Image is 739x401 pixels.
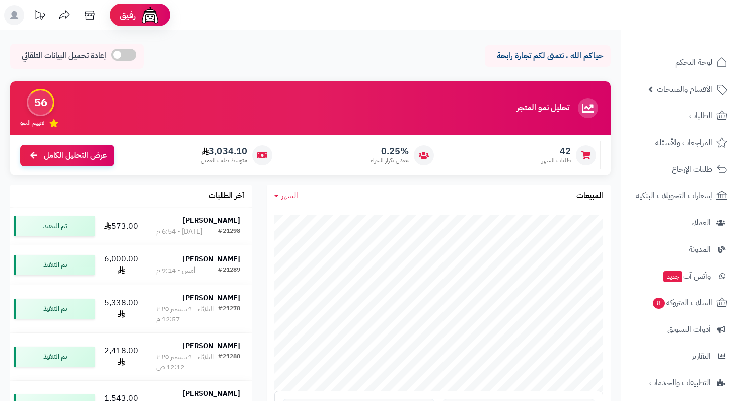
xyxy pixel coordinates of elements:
h3: آخر الطلبات [209,192,244,201]
div: تم التنفيذ [14,347,95,367]
span: الشهر [281,190,298,202]
a: المدونة [627,237,733,261]
span: أدوات التسويق [667,322,711,337]
span: طلبات الإرجاع [672,162,712,176]
a: التقارير [627,344,733,368]
span: جديد [663,271,682,282]
span: رفيق [120,9,136,21]
a: الطلبات [627,104,733,128]
span: تقييم النمو [20,119,44,127]
span: 8 [653,298,665,309]
div: الثلاثاء - ٩ سبتمبر ٢٠٢٥ - 12:12 ص [156,352,218,372]
a: عرض التحليل الكامل [20,145,114,166]
a: التطبيقات والخدمات [627,371,733,395]
h3: المبيعات [576,192,603,201]
strong: [PERSON_NAME] [183,293,240,303]
div: تم التنفيذ [14,216,95,236]
span: المراجعات والأسئلة [655,136,712,150]
span: طلبات الشهر [542,156,571,165]
span: 3,034.10 [201,146,247,157]
span: الطلبات [689,109,712,123]
strong: [PERSON_NAME] [183,341,240,351]
td: 5,338.00 [99,285,144,332]
div: تم التنفيذ [14,299,95,319]
a: السلات المتروكة8 [627,291,733,315]
div: الثلاثاء - ٩ سبتمبر ٢٠٢٥ - 12:57 م [156,304,218,324]
a: وآتس آبجديد [627,264,733,288]
span: السلات المتروكة [652,296,712,310]
span: التقارير [692,349,711,363]
div: [DATE] - 6:54 م [156,227,202,237]
div: #21280 [218,352,240,372]
a: لوحة التحكم [627,50,733,75]
span: الأقسام والمنتجات [657,82,712,96]
span: متوسط طلب العميل [201,156,247,165]
td: 573.00 [99,208,144,245]
td: 2,418.00 [99,333,144,380]
div: #21289 [218,265,240,276]
span: إعادة تحميل البيانات التلقائي [22,50,106,62]
img: ai-face.png [140,5,160,25]
a: أدوات التسويق [627,317,733,342]
span: معدل تكرار الشراء [371,156,409,165]
span: إشعارات التحويلات البنكية [636,189,712,203]
a: المراجعات والأسئلة [627,130,733,155]
span: وآتس آب [662,269,711,283]
span: التطبيقات والخدمات [649,376,711,390]
p: حياكم الله ، نتمنى لكم تجارة رابحة [492,50,603,62]
a: طلبات الإرجاع [627,157,733,181]
strong: [PERSON_NAME] [183,388,240,399]
div: #21278 [218,304,240,324]
a: إشعارات التحويلات البنكية [627,184,733,208]
div: #21298 [218,227,240,237]
span: عرض التحليل الكامل [44,150,107,161]
span: 0.25% [371,146,409,157]
a: العملاء [627,211,733,235]
td: 6,000.00 [99,245,144,285]
a: الشهر [274,190,298,202]
a: تحديثات المنصة [27,5,52,28]
h3: تحليل نمو المتجر [516,104,569,113]
div: أمس - 9:14 م [156,265,195,276]
span: المدونة [689,242,711,256]
strong: [PERSON_NAME] [183,215,240,226]
div: تم التنفيذ [14,255,95,275]
span: لوحة التحكم [675,55,712,70]
span: العملاء [691,216,711,230]
strong: [PERSON_NAME] [183,254,240,264]
span: 42 [542,146,571,157]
